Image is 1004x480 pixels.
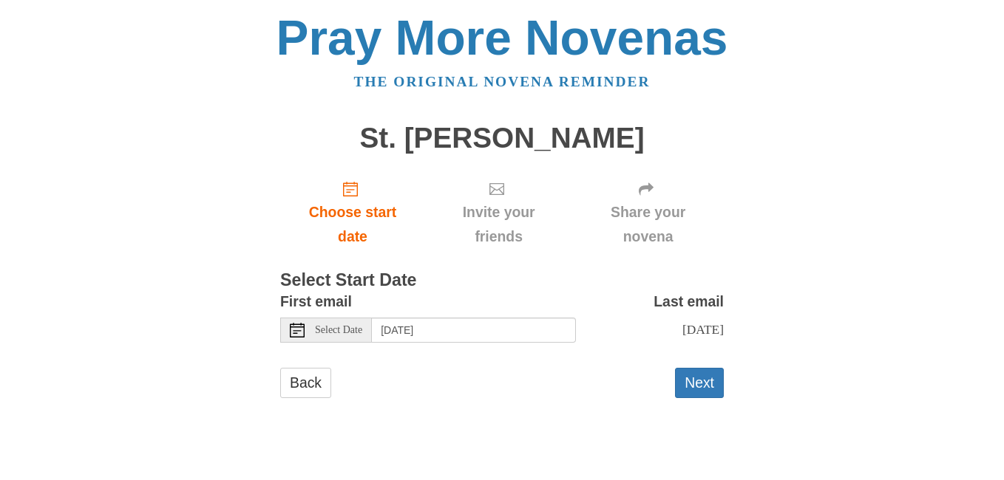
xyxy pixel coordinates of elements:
[277,10,728,65] a: Pray More Novenas
[280,123,724,154] h1: St. [PERSON_NAME]
[675,368,724,398] button: Next
[682,322,724,337] span: [DATE]
[280,289,352,314] label: First email
[280,368,331,398] a: Back
[280,168,425,256] a: Choose start date
[572,168,724,256] div: Click "Next" to confirm your start date first.
[295,200,410,249] span: Choose start date
[280,271,724,290] h3: Select Start Date
[425,168,572,256] div: Click "Next" to confirm your start date first.
[587,200,709,249] span: Share your novena
[654,289,724,314] label: Last email
[354,74,651,89] a: The original novena reminder
[440,200,557,249] span: Invite your friends
[315,325,362,335] span: Select Date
